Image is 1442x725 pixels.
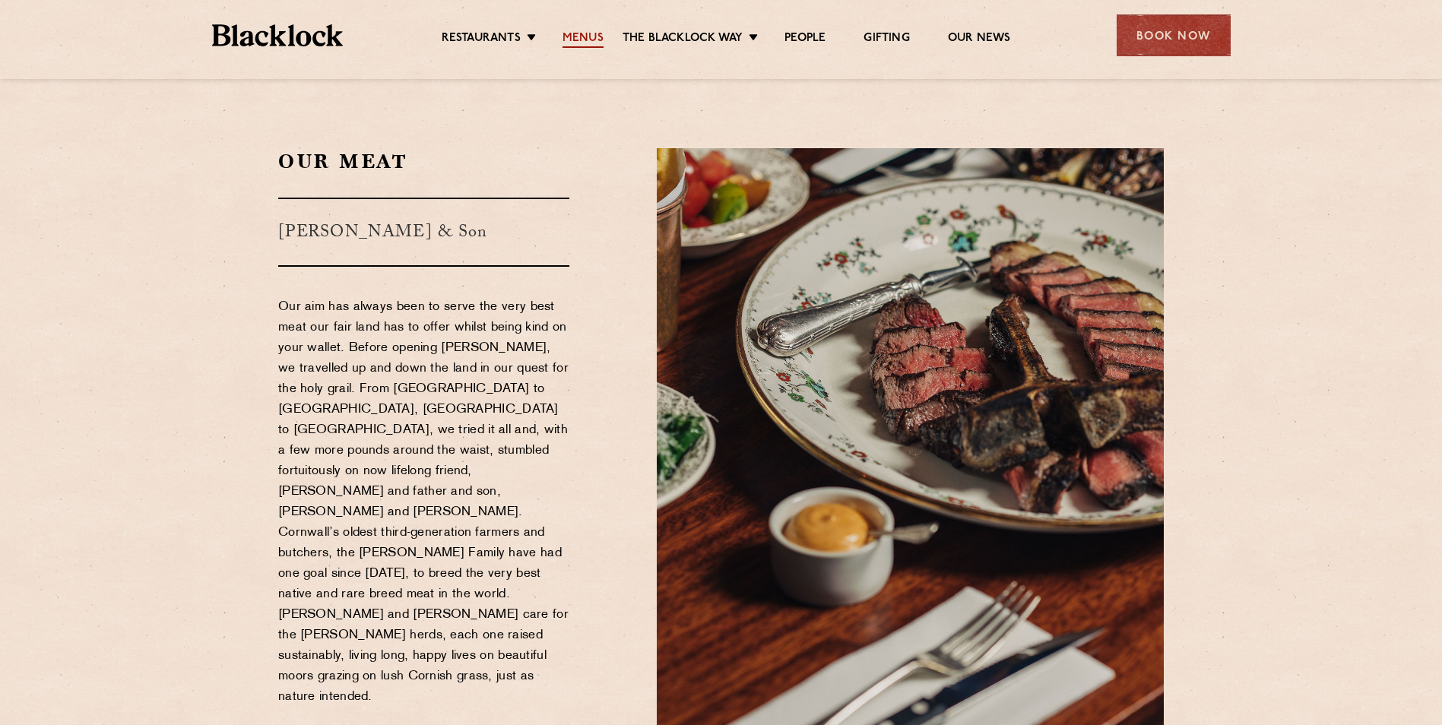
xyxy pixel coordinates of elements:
[212,24,344,46] img: BL_Textured_Logo-footer-cropped.svg
[442,31,521,48] a: Restaurants
[623,31,743,48] a: The Blacklock Way
[1117,14,1231,56] div: Book Now
[864,31,909,48] a: Gifting
[563,31,604,48] a: Menus
[278,198,569,267] h3: [PERSON_NAME] & Son
[278,148,569,175] h2: Our Meat
[784,31,826,48] a: People
[948,31,1011,48] a: Our News
[278,297,569,708] p: Our aim has always been to serve the very best meat our fair land has to offer whilst being kind ...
